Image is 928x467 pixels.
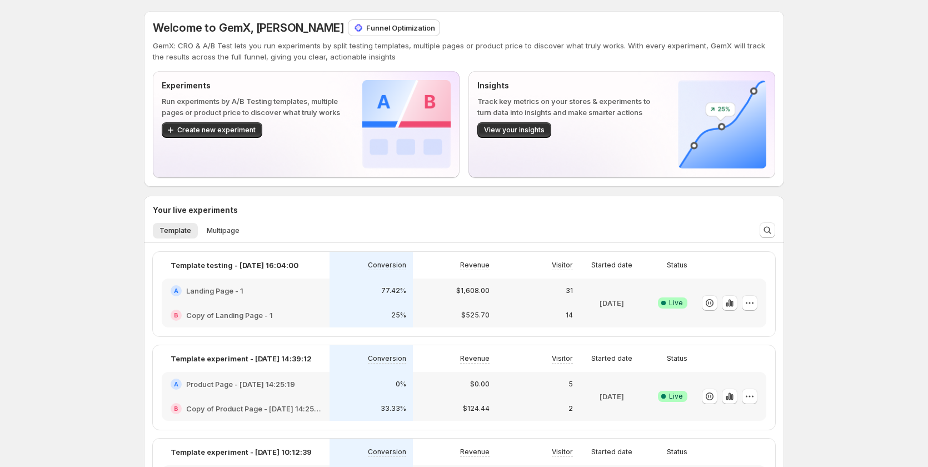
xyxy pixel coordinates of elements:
p: Started date [591,354,632,363]
p: Insights [477,80,660,91]
p: $0.00 [470,380,490,389]
h2: B [174,312,178,319]
p: 25% [391,311,406,320]
p: 14 [566,311,573,320]
p: [DATE] [600,391,624,402]
p: Track key metrics on your stores & experiments to turn data into insights and make smarter actions [477,96,660,118]
p: GemX: CRO & A/B Test lets you run experiments by split testing templates, multiple pages or produ... [153,40,775,62]
p: Started date [591,448,632,456]
h3: Your live experiments [153,205,238,216]
p: 0% [396,380,406,389]
span: Multipage [207,226,240,235]
h2: Copy of Landing Page - 1 [186,310,273,321]
p: Run experiments by A/B Testing templates, multiple pages or product price to discover what truly ... [162,96,345,118]
p: Conversion [368,261,406,270]
p: Visitor [552,448,573,456]
h2: Landing Page - 1 [186,285,243,296]
button: Search and filter results [760,222,775,238]
p: Visitor [552,261,573,270]
h2: A [174,381,178,387]
img: Funnel Optimization [353,22,364,33]
p: $124.44 [463,404,490,413]
p: Conversion [368,448,406,456]
img: Experiments [362,80,451,168]
p: Template experiment - [DATE] 10:12:39 [171,446,312,458]
p: 31 [566,286,573,295]
p: [DATE] [600,297,624,309]
span: Create new experiment [177,126,256,135]
span: Live [669,392,683,401]
button: Create new experiment [162,122,262,138]
p: Started date [591,261,632,270]
h2: Product Page - [DATE] 14:25:19 [186,379,295,390]
p: Status [667,448,687,456]
p: Revenue [460,448,490,456]
p: Experiments [162,80,345,91]
p: Template testing - [DATE] 16:04:00 [171,260,298,271]
p: Revenue [460,354,490,363]
p: Conversion [368,354,406,363]
img: Insights [678,80,766,168]
p: Visitor [552,354,573,363]
p: $1,608.00 [456,286,490,295]
span: View your insights [484,126,545,135]
p: Funnel Optimization [366,22,435,33]
p: 77.42% [381,286,406,295]
h2: Copy of Product Page - [DATE] 14:25:19 [186,403,321,414]
button: View your insights [477,122,551,138]
span: Template [159,226,191,235]
p: Status [667,354,687,363]
p: Status [667,261,687,270]
p: 2 [568,404,573,413]
span: Welcome to GemX, [PERSON_NAME] [153,21,344,34]
p: Template experiment - [DATE] 14:39:12 [171,353,312,364]
p: 5 [568,380,573,389]
p: Revenue [460,261,490,270]
p: $525.70 [461,311,490,320]
span: Live [669,299,683,307]
p: 33.33% [381,404,406,413]
h2: B [174,405,178,412]
h2: A [174,287,178,294]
